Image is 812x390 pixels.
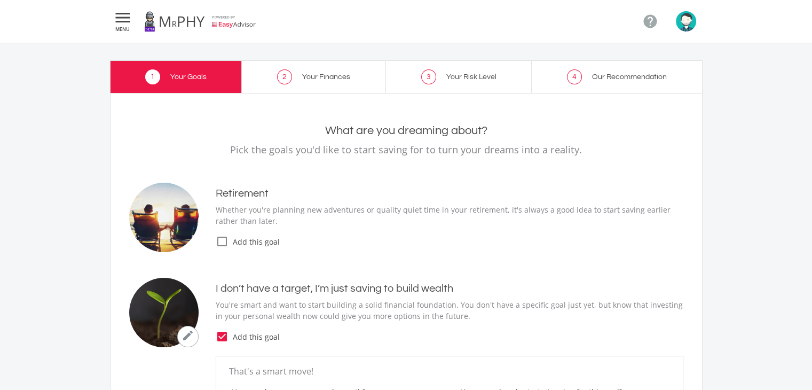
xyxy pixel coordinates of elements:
button: mode_edit [177,326,199,347]
a: 3 Your Risk Level [386,60,532,93]
i: check_box [216,330,228,343]
p: Pick the goals you'd like to start saving for to turn your dreams into a reality. [129,142,683,157]
img: avatar.png [676,11,696,32]
span: Our Recommendation [592,73,667,81]
span: Your Finances [302,73,350,81]
span: MENU [113,27,132,32]
a: 2 Your Finances [242,60,386,93]
span: 3 [421,69,436,84]
h4: Retirement [216,187,683,200]
span: Your Goals [170,73,207,81]
h4: I don’t have a target, I’m just saving to build wealth [216,282,683,295]
a:  [638,9,663,34]
p: Whether you're planning new adventures or quality quiet time in your retirement, it's always a go... [216,204,683,227]
p: That's a smart move! [229,365,670,378]
i: check_box_outline_blank [216,235,228,248]
a: 1 Your Goals [110,60,242,93]
i: mode_edit [182,329,194,342]
span: 2 [277,69,292,84]
span: Add this goal [228,236,683,247]
a: 4 Our Recommendation [532,60,703,93]
span: 1 [145,69,160,84]
span: 4 [567,69,582,84]
h2: What are you dreaming about? [129,124,683,138]
span: Your Risk Level [446,73,496,81]
span: Add this goal [228,331,683,342]
i:  [113,11,132,24]
button:  MENU [110,11,136,32]
p: You're smart and want to start building a solid financial foundation. You don't have a specific g... [216,299,683,322]
i:  [642,13,658,29]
